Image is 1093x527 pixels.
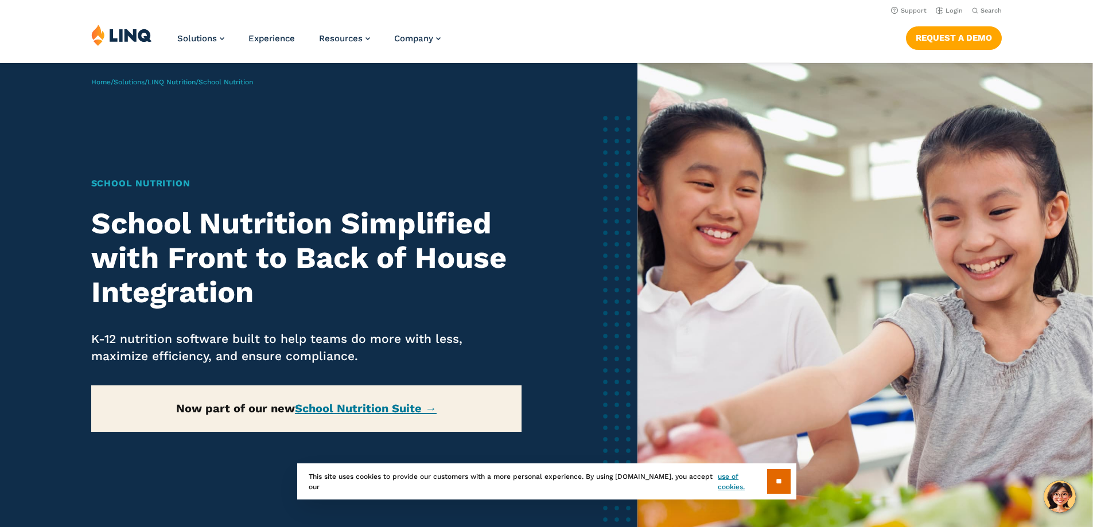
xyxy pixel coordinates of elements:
a: LINQ Nutrition [147,78,196,86]
strong: Now part of our new [176,401,437,415]
a: Home [91,78,111,86]
span: Search [981,7,1002,14]
span: Solutions [177,33,217,44]
a: Solutions [114,78,145,86]
span: School Nutrition [199,78,253,86]
span: / / / [91,78,253,86]
nav: Button Navigation [906,24,1002,49]
a: Support [891,7,927,14]
h1: School Nutrition [91,177,522,190]
h2: School Nutrition Simplified with Front to Back of House Integration [91,206,522,309]
button: Open Search Bar [972,6,1002,15]
button: Hello, have a question? Let’s chat. [1044,481,1076,513]
a: Company [394,33,441,44]
a: Login [936,7,963,14]
a: use of cookies. [718,471,767,492]
a: Resources [319,33,370,44]
div: This site uses cookies to provide our customers with a more personal experience. By using [DOMAIN... [297,463,796,499]
nav: Primary Navigation [177,24,441,62]
img: LINQ | K‑12 Software [91,24,152,46]
a: School Nutrition Suite → [295,401,437,415]
span: Company [394,33,433,44]
a: Solutions [177,33,224,44]
a: Request a Demo [906,26,1002,49]
span: Resources [319,33,363,44]
p: K-12 nutrition software built to help teams do more with less, maximize efficiency, and ensure co... [91,330,522,365]
a: Experience [248,33,295,44]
